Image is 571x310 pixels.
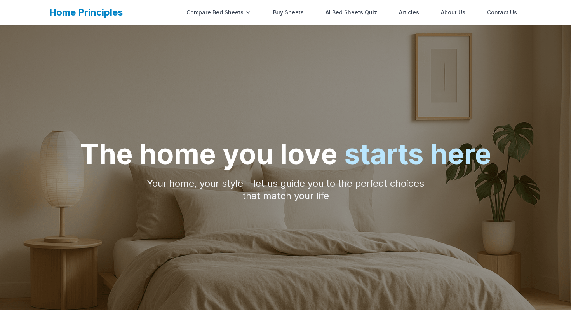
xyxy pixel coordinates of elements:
a: About Us [436,5,470,20]
a: Contact Us [482,5,522,20]
div: Compare Bed Sheets [182,5,256,20]
a: AI Bed Sheets Quiz [321,5,382,20]
a: Home Principles [49,7,123,18]
p: Your home, your style - let us guide you to the perfect choices that match your life [136,177,435,202]
span: starts here [344,137,491,171]
a: Buy Sheets [268,5,308,20]
a: Articles [394,5,424,20]
h1: The home you love [80,140,491,168]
